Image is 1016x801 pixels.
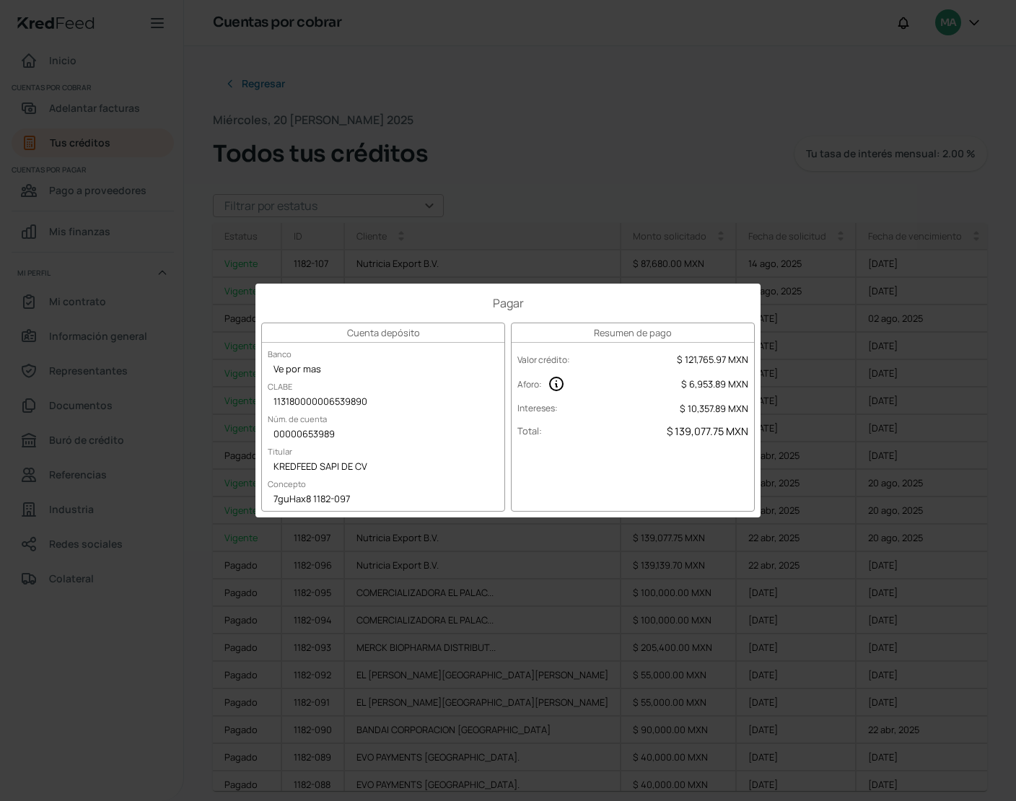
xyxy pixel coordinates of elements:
[680,402,748,415] span: $ 10,357.89 MXN
[262,473,312,495] label: Concepto
[262,323,504,343] h3: Cuenta depósito
[262,424,504,446] div: 00000653989
[517,424,542,437] label: Total :
[517,402,558,414] label: Intereses :
[262,343,297,365] label: Banco
[667,424,748,438] span: $ 139,077.75 MXN
[261,295,755,311] h1: Pagar
[262,392,504,413] div: 113180000006539890
[517,354,570,366] label: Valor crédito :
[512,323,754,343] h3: Resumen de pago
[262,489,504,511] div: 7guHax8 1182-097
[681,377,748,390] span: $ 6,953.89 MXN
[262,408,333,430] label: Núm. de cuenta
[517,378,542,390] label: Aforo :
[262,359,504,381] div: Ve por mas
[677,353,748,366] span: $ 121,765.97 MXN
[262,457,504,478] div: KREDFEED SAPI DE CV
[262,375,298,398] label: CLABE
[262,440,298,463] label: Titular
